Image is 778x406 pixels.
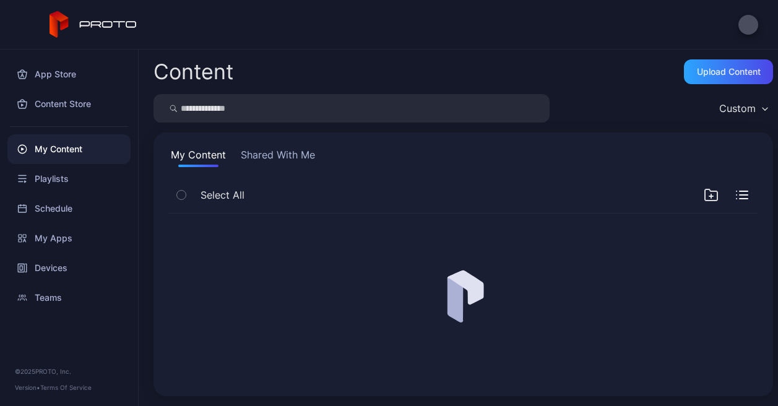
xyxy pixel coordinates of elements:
[7,283,131,313] a: Teams
[7,223,131,253] a: My Apps
[684,59,773,84] button: Upload Content
[238,147,318,167] button: Shared With Me
[40,384,92,391] a: Terms Of Service
[15,384,40,391] span: Version •
[7,194,131,223] a: Schedule
[719,102,756,114] div: Custom
[7,134,131,164] a: My Content
[168,147,228,167] button: My Content
[7,59,131,89] a: App Store
[7,164,131,194] a: Playlists
[15,366,123,376] div: © 2025 PROTO, Inc.
[7,89,131,119] a: Content Store
[201,188,244,202] span: Select All
[713,94,773,123] button: Custom
[697,67,761,77] div: Upload Content
[153,61,233,82] div: Content
[7,253,131,283] a: Devices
